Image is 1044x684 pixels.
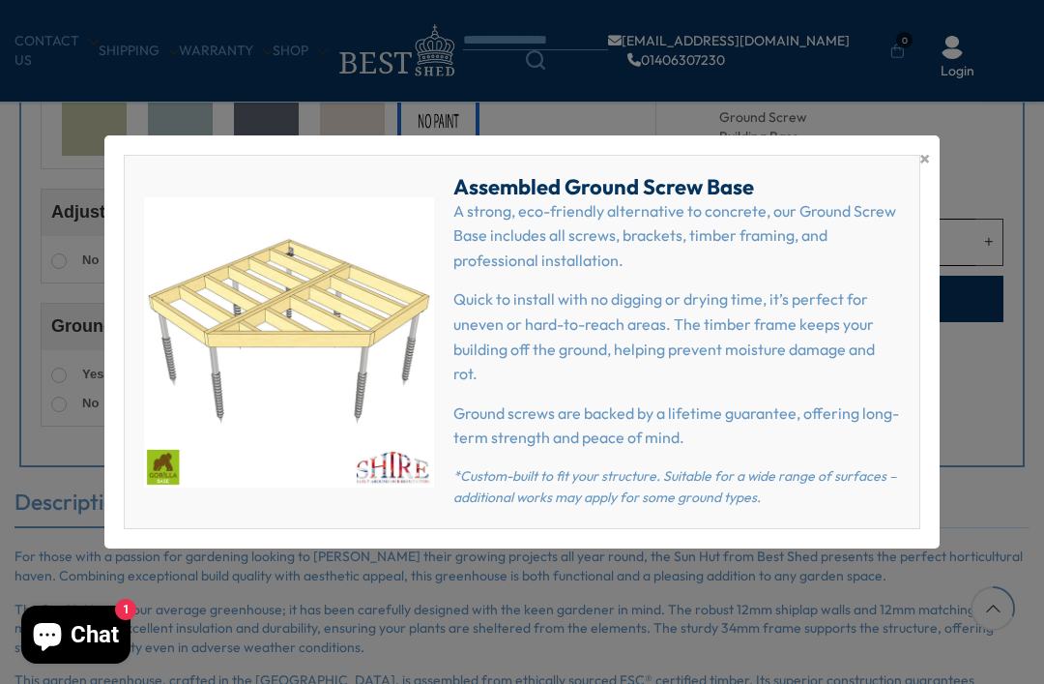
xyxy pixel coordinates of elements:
[453,175,900,198] h2: Assembled Ground Screw Base
[453,199,900,274] p: A strong, eco-friendly alternative to concrete, our Ground Screw Base includes all screws, bracke...
[919,145,930,172] span: ×
[453,465,900,509] p: *Custom-built to fit your structure. Suitable for a wide range of surfaces – additional works may...
[453,401,900,451] p: Ground screws are backed by a lifetime guarantee, offering long-term strength and peace of mind.
[15,606,136,669] inbox-online-store-chat: Shopify online store chat
[453,287,900,386] p: Quick to install with no digging or drying time, it’s perfect for uneven or hard-to-reach areas. ...
[144,197,434,488] img: Assembled Ground Screw Base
